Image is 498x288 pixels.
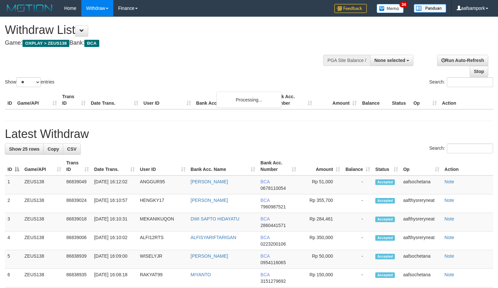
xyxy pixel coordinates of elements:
[401,157,442,175] th: Op: activate to sort column ascending
[5,40,325,46] h4: Game: Bank:
[91,213,137,232] td: [DATE] 16:10:31
[447,77,493,87] input: Search:
[375,179,395,185] span: Accepted
[299,194,343,213] td: Rp 355,700
[374,58,405,63] span: None selected
[447,144,493,153] input: Search:
[375,254,395,259] span: Accepted
[5,194,22,213] td: 2
[5,157,22,175] th: ID: activate to sort column descending
[91,232,137,250] td: [DATE] 16:10:02
[343,175,373,194] td: -
[260,241,286,247] span: Copy 0223200106 to clipboard
[445,216,454,221] a: Note
[401,213,442,232] td: aafthysreryneat
[260,186,286,191] span: Copy 0678110054 to clipboard
[260,223,286,228] span: Copy 2860441571 to clipboard
[64,269,91,287] td: 86838935
[9,146,39,152] span: Show 25 rows
[64,175,91,194] td: 86839049
[260,204,286,209] span: Copy 7960987521 to clipboard
[429,77,493,87] label: Search:
[191,235,236,240] a: ALFISYARIFTARIGAN
[373,157,401,175] th: Status: activate to sort column ascending
[260,235,270,240] span: BCA
[63,144,81,155] a: CSV
[445,272,454,277] a: Note
[299,250,343,269] td: Rp 50,000
[270,91,315,109] th: Bank Acc. Number
[191,272,211,277] a: MIYANTO
[91,269,137,287] td: [DATE] 16:08:18
[5,77,54,87] label: Show entries
[299,269,343,287] td: Rp 150,000
[5,269,22,287] td: 6
[5,23,325,37] h1: Withdraw List
[429,144,493,153] label: Search:
[401,232,442,250] td: aafthysreryneat
[137,269,188,287] td: RAKYAT99
[299,232,343,250] td: Rp 350,000
[401,250,442,269] td: aafsochetana
[260,272,270,277] span: BCA
[258,157,298,175] th: Bank Acc. Number: activate to sort column ascending
[401,269,442,287] td: aafsochetana
[5,128,493,141] h1: Latest Withdraw
[437,55,488,66] a: Run Auto-Refresh
[343,213,373,232] td: -
[137,175,188,194] td: ANGGUR95
[334,4,367,13] img: Feedback.jpg
[442,157,493,175] th: Action
[5,250,22,269] td: 5
[389,91,411,109] th: Status
[343,250,373,269] td: -
[445,179,454,184] a: Note
[401,194,442,213] td: aafthysreryneat
[299,175,343,194] td: Rp 51,000
[67,146,76,152] span: CSV
[5,213,22,232] td: 3
[359,91,389,109] th: Balance
[414,4,446,13] img: panduan.png
[377,4,404,13] img: Button%20Memo.svg
[260,216,270,221] span: BCA
[43,144,63,155] a: Copy
[88,91,141,109] th: Date Trans.
[191,216,240,221] a: DWI SAPTO HIDAYATU
[64,213,91,232] td: 86839018
[315,91,359,109] th: Amount
[15,91,60,109] th: Game/API
[375,235,395,241] span: Accepted
[137,250,188,269] td: WISELYJR
[323,55,370,66] div: PGA Site Balance /
[5,144,44,155] a: Show 25 rows
[22,213,64,232] td: ZEUS138
[22,40,69,47] span: OXPLAY > ZEUS138
[22,250,64,269] td: ZEUS138
[91,157,137,175] th: Date Trans.: activate to sort column ascending
[343,232,373,250] td: -
[260,179,270,184] span: BCA
[64,250,91,269] td: 86838939
[299,157,343,175] th: Amount: activate to sort column ascending
[91,250,137,269] td: [DATE] 16:09:00
[375,272,395,278] span: Accepted
[64,232,91,250] td: 86839006
[375,198,395,204] span: Accepted
[216,92,282,108] div: Processing...
[5,3,54,13] img: MOTION_logo.png
[191,179,228,184] a: [PERSON_NAME]
[91,175,137,194] td: [DATE] 16:12:02
[445,253,454,259] a: Note
[445,235,454,240] a: Note
[343,194,373,213] td: -
[411,91,439,109] th: Op
[343,269,373,287] td: -
[260,253,270,259] span: BCA
[22,175,64,194] td: ZEUS138
[141,91,194,109] th: User ID
[5,232,22,250] td: 4
[445,198,454,203] a: Note
[137,194,188,213] td: HENGKY17
[401,175,442,194] td: aafsochetana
